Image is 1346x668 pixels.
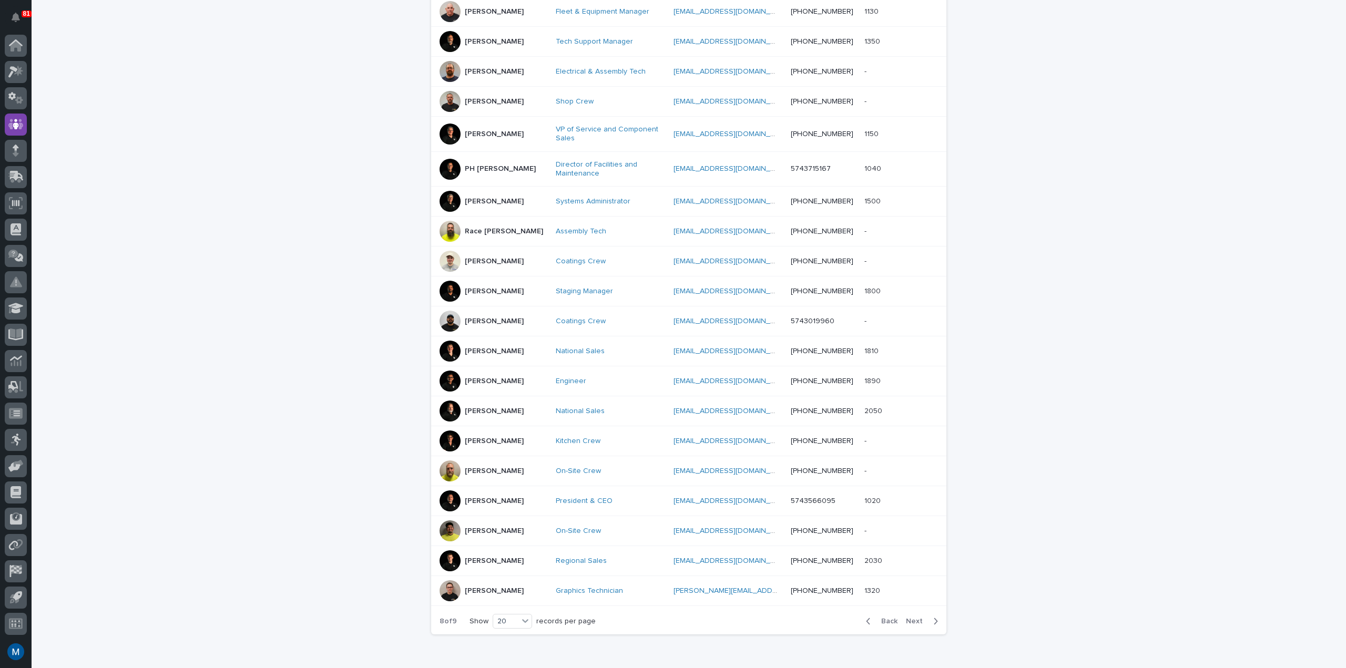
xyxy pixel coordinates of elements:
a: [EMAIL_ADDRESS][DOMAIN_NAME] [674,497,792,505]
p: PH [PERSON_NAME] [465,165,536,173]
p: [PERSON_NAME] [465,587,524,595]
span: Next [906,618,929,625]
p: 1500 [864,195,883,206]
a: [EMAIL_ADDRESS][DOMAIN_NAME] [674,437,792,445]
a: [EMAIL_ADDRESS][DOMAIN_NAME] [674,98,792,105]
tr: [PERSON_NAME]Regional Sales [EMAIL_ADDRESS][DOMAIN_NAME] [PHONE_NUMBER]20302030 [431,546,946,576]
a: On-Site Crew [556,527,601,536]
a: [PHONE_NUMBER] [791,407,853,415]
tr: [PERSON_NAME]Electrical & Assembly Tech [EMAIL_ADDRESS][DOMAIN_NAME] [PHONE_NUMBER]-- [431,57,946,87]
a: [EMAIL_ADDRESS][DOMAIN_NAME] [674,467,792,475]
a: Director of Facilities and Maintenance [556,160,661,178]
p: [PERSON_NAME] [465,557,524,566]
p: 1320 [864,584,882,595]
a: [EMAIL_ADDRESS][DOMAIN_NAME] [674,68,792,75]
a: [PHONE_NUMBER] [791,258,853,265]
a: [PHONE_NUMBER] [791,377,853,385]
a: Kitchen Crew [556,437,600,446]
p: Race [PERSON_NAME] [465,227,543,236]
p: - [864,65,869,76]
a: 5743566095 [791,497,835,505]
p: [PERSON_NAME] [465,497,524,506]
a: [PHONE_NUMBER] [791,98,853,105]
a: [PHONE_NUMBER] [791,347,853,355]
a: On-Site Crew [556,467,601,476]
p: [PERSON_NAME] [465,37,524,46]
a: [PHONE_NUMBER] [791,587,853,594]
a: VP of Service and Component Sales [556,125,661,143]
p: [PERSON_NAME] [465,377,524,386]
a: National Sales [556,347,605,356]
a: National Sales [556,407,605,416]
a: [EMAIL_ADDRESS][DOMAIN_NAME] [674,527,792,535]
a: Engineer [556,377,586,386]
a: [PHONE_NUMBER] [791,287,853,295]
a: Staging Manager [556,287,613,296]
p: [PERSON_NAME] [465,257,524,266]
a: Coatings Crew [556,257,606,266]
p: 81 [23,10,30,17]
a: [EMAIL_ADDRESS][DOMAIN_NAME] [674,165,792,172]
span: Back [875,618,898,625]
button: users-avatar [5,641,27,663]
a: [EMAIL_ADDRESS][DOMAIN_NAME] [674,347,792,355]
p: - [864,315,869,326]
a: [EMAIL_ADDRESS][DOMAIN_NAME] [674,198,792,205]
a: [PHONE_NUMBER] [791,437,853,445]
button: Back [858,616,902,626]
p: [PERSON_NAME] [465,467,524,476]
a: [PERSON_NAME][EMAIL_ADDRESS][DOMAIN_NAME] [674,587,850,594]
button: Next [902,616,946,626]
tr: [PERSON_NAME]Shop Crew [EMAIL_ADDRESS][DOMAIN_NAME] [PHONE_NUMBER]-- [431,87,946,117]
a: [EMAIL_ADDRESS][DOMAIN_NAME] [674,407,792,415]
a: [PHONE_NUMBER] [791,557,853,564]
tr: [PERSON_NAME]Engineer [EMAIL_ADDRESS][DOMAIN_NAME] [PHONE_NUMBER]18901890 [431,366,946,396]
a: [PHONE_NUMBER] [791,8,853,15]
a: [EMAIL_ADDRESS][DOMAIN_NAME] [674,228,792,235]
p: [PERSON_NAME] [465,407,524,416]
tr: [PERSON_NAME]On-Site Crew [EMAIL_ADDRESS][DOMAIN_NAME] [PHONE_NUMBER]-- [431,456,946,486]
a: [EMAIL_ADDRESS][DOMAIN_NAME] [674,258,792,265]
a: Tech Support Manager [556,37,633,46]
tr: [PERSON_NAME]Graphics Technician [PERSON_NAME][EMAIL_ADDRESS][DOMAIN_NAME] [PHONE_NUMBER]13201320 [431,576,946,606]
a: Electrical & Assembly Tech [556,67,646,76]
p: - [864,225,869,236]
tr: [PERSON_NAME]VP of Service and Component Sales [EMAIL_ADDRESS][DOMAIN_NAME] [PHONE_NUMBER]11501150 [431,117,946,152]
p: 1020 [864,495,883,506]
p: 8 of 9 [431,609,465,634]
a: [PHONE_NUMBER] [791,198,853,205]
a: [EMAIL_ADDRESS][DOMAIN_NAME] [674,377,792,385]
p: 1800 [864,285,883,296]
p: 2030 [864,554,884,566]
p: 1810 [864,345,881,356]
p: [PERSON_NAME] [465,97,524,106]
p: records per page [536,617,596,626]
a: President & CEO [556,497,613,506]
a: Systems Administrator [556,197,630,206]
a: Coatings Crew [556,317,606,326]
a: [PHONE_NUMBER] [791,228,853,235]
p: 2050 [864,405,884,416]
p: 1040 [864,162,883,173]
p: [PERSON_NAME] [465,7,524,16]
tr: [PERSON_NAME]National Sales [EMAIL_ADDRESS][DOMAIN_NAME] [PHONE_NUMBER]20502050 [431,396,946,426]
a: [EMAIL_ADDRESS][DOMAIN_NAME] [674,317,792,325]
a: Regional Sales [556,557,607,566]
p: - [864,95,869,106]
a: [EMAIL_ADDRESS][DOMAIN_NAME] [674,557,792,564]
tr: [PERSON_NAME]Tech Support Manager [EMAIL_ADDRESS][DOMAIN_NAME] [PHONE_NUMBER]13501350 [431,27,946,57]
a: [EMAIL_ADDRESS][DOMAIN_NAME] [674,287,792,295]
a: 5743019960 [791,317,834,325]
tr: Race [PERSON_NAME]Assembly Tech [EMAIL_ADDRESS][DOMAIN_NAME] [PHONE_NUMBER]-- [431,217,946,246]
a: [PHONE_NUMBER] [791,68,853,75]
p: [PERSON_NAME] [465,197,524,206]
tr: [PERSON_NAME]Coatings Crew [EMAIL_ADDRESS][DOMAIN_NAME] 5743019960-- [431,306,946,336]
tr: [PERSON_NAME]Kitchen Crew [EMAIL_ADDRESS][DOMAIN_NAME] [PHONE_NUMBER]-- [431,426,946,456]
p: [PERSON_NAME] [465,317,524,326]
tr: [PERSON_NAME]Staging Manager [EMAIL_ADDRESS][DOMAIN_NAME] [PHONE_NUMBER]18001800 [431,276,946,306]
p: 1130 [864,5,881,16]
p: 1890 [864,375,883,386]
p: 1150 [864,128,881,139]
p: [PERSON_NAME] [465,437,524,446]
p: - [864,435,869,446]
